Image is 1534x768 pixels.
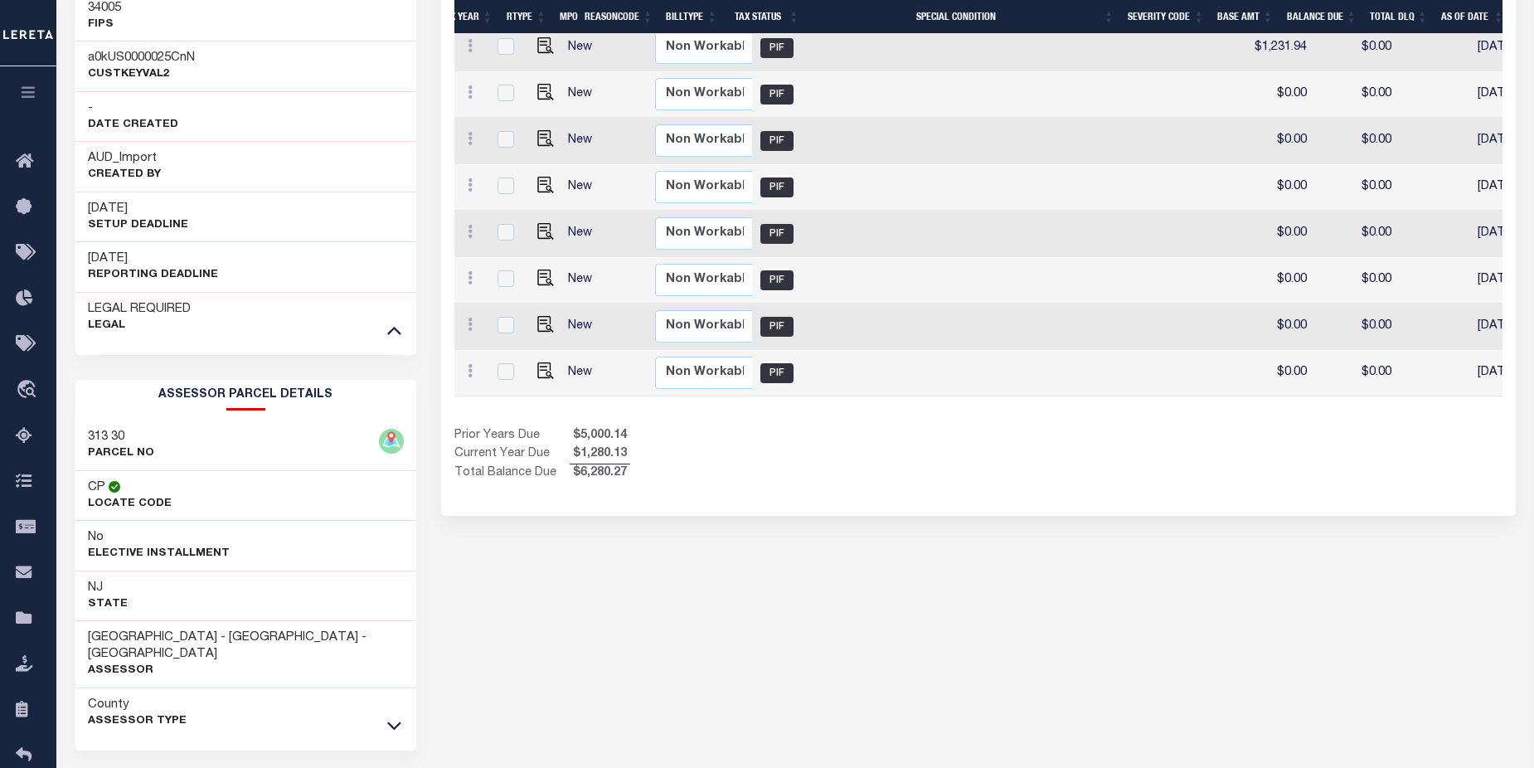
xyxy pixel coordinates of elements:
span: $5,000.14 [570,427,630,445]
p: PARCEL NO [88,445,154,462]
td: $0.00 [1243,71,1313,118]
td: $0.00 [1313,118,1398,164]
td: $0.00 [1313,164,1398,211]
span: PIF [760,85,794,105]
td: $1,231.94 [1243,25,1313,71]
td: New [561,71,607,118]
p: Created By [88,167,161,183]
span: $1,280.13 [570,445,630,464]
td: $0.00 [1313,25,1398,71]
p: Assessor [88,663,405,679]
h2: ASSESSOR PARCEL DETAILS [75,380,417,411]
p: Legal [88,318,191,334]
h3: [DATE] [88,201,188,217]
h3: No [88,529,104,546]
span: PIF [760,224,794,244]
td: $0.00 [1243,257,1313,304]
td: New [561,211,607,257]
h3: CP [88,479,105,496]
td: New [561,257,607,304]
span: PIF [760,317,794,337]
td: New [561,350,607,396]
p: Elective Installment [88,546,230,562]
span: PIF [760,270,794,290]
h3: [GEOGRAPHIC_DATA] - [GEOGRAPHIC_DATA] - [GEOGRAPHIC_DATA] [88,629,405,663]
h3: a0kUS0000025CnN [88,50,195,66]
td: New [561,304,607,350]
td: $0.00 [1313,71,1398,118]
td: New [561,164,607,211]
p: FIPS [88,17,121,33]
td: $0.00 [1313,257,1398,304]
h3: - [88,100,178,117]
td: $0.00 [1313,304,1398,350]
h3: AUD_Import [88,150,161,167]
h3: 313 30 [88,429,154,445]
h3: NJ [88,580,128,596]
td: $0.00 [1243,164,1313,211]
p: Date Created [88,117,178,134]
span: $6,280.27 [570,464,630,483]
span: PIF [760,131,794,151]
td: Current Year Due [454,445,570,464]
p: CustKeyVal2 [88,66,195,83]
p: Setup Deadline [88,217,188,234]
h3: [DATE] [88,250,218,267]
h3: LEGAL REQUIRED [88,301,191,318]
td: $0.00 [1243,304,1313,350]
td: $0.00 [1243,211,1313,257]
h3: County [88,697,187,713]
i: travel_explore [16,380,42,401]
td: $0.00 [1243,118,1313,164]
td: $0.00 [1313,350,1398,396]
td: New [561,25,607,71]
span: PIF [760,38,794,58]
td: New [561,118,607,164]
span: PIF [760,177,794,197]
span: PIF [760,363,794,383]
p: Reporting Deadline [88,267,218,284]
td: $0.00 [1243,350,1313,396]
td: Prior Years Due [454,427,570,445]
td: Total Balance Due [454,464,570,482]
p: Assessor Type [88,713,187,730]
p: Locate Code [88,496,172,513]
p: State [88,596,128,613]
td: $0.00 [1313,211,1398,257]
